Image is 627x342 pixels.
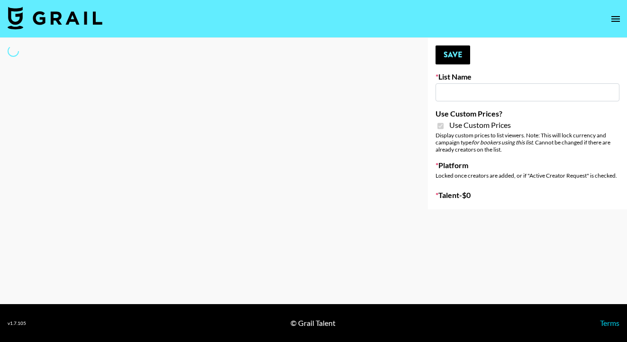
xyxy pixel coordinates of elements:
button: open drawer [606,9,625,28]
label: Use Custom Prices? [436,109,619,118]
div: Locked once creators are added, or if "Active Creator Request" is checked. [436,172,619,179]
div: Display custom prices to list viewers. Note: This will lock currency and campaign type . Cannot b... [436,132,619,153]
em: for bookers using this list [472,139,533,146]
label: Platform [436,161,619,170]
div: © Grail Talent [291,318,336,328]
div: v 1.7.105 [8,320,26,326]
span: Use Custom Prices [449,120,511,130]
label: Talent - $ 0 [436,190,619,200]
a: Terms [600,318,619,327]
label: List Name [436,72,619,81]
button: Save [436,45,470,64]
img: Grail Talent [8,7,102,29]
